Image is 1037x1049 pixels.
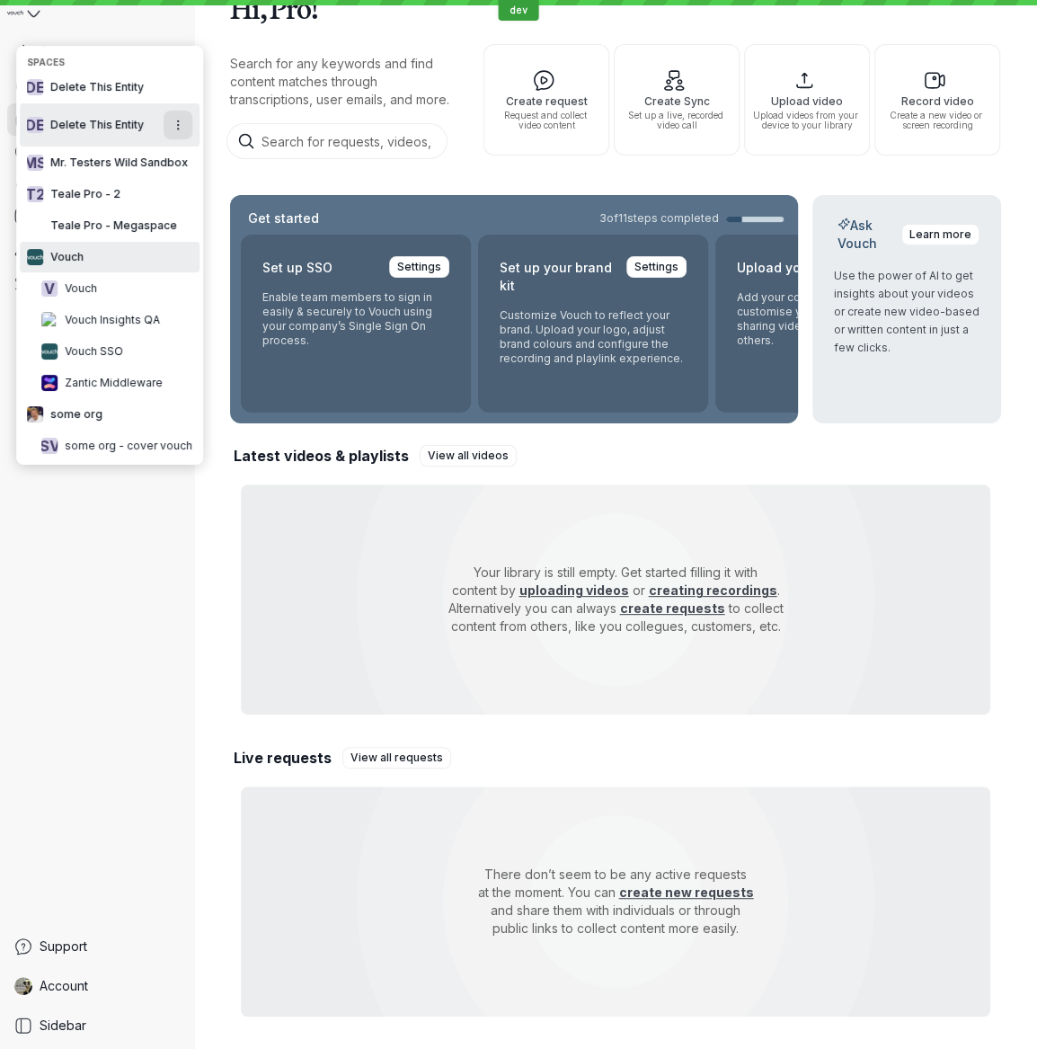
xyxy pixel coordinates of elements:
[20,49,199,71] h3: Spaces
[7,265,187,298] a: Analytics
[50,250,84,264] span: Vouch
[752,111,862,130] span: Upload videos from your device to your library
[230,55,451,109] p: Search for any keywords and find content matches through transcriptions, user emails, and more.
[262,256,332,280] h2: Set up SSO
[634,258,678,276] span: Settings
[44,280,55,298] span: V
[626,256,687,278] a: Settings
[23,154,37,172] span: M
[41,312,58,328] img: Vouch Insights QA avatar
[20,305,199,335] button: Vouch Insights QA avatarVouch Insights QA
[20,242,199,272] button: Vouch avatarVouch
[27,218,43,234] img: Teale Pro - Megaspace avatar
[40,1017,86,1035] span: Sidebar
[649,582,777,598] a: creating recordings
[620,600,725,616] a: create requests
[737,256,845,280] h2: Upload your logo
[50,80,144,94] span: Delete This Entity
[500,256,616,298] h2: Set up your brand kit
[7,103,187,136] a: Home
[36,116,45,134] span: E
[599,211,784,226] a: 3of11steps completed
[65,281,97,296] span: Vouch
[882,95,992,107] span: Record video
[7,233,187,265] a: Recruiter
[50,407,102,422] span: some org
[599,211,719,226] span: 3 of 11 steps completed
[20,147,199,178] button: MSMr. Testers Wild Sandbox
[226,123,448,159] input: Search for requests, videos, transcripts, and more...
[20,368,199,398] button: Zantic Middleware avatarZantic Middleware
[834,267,980,357] p: Use the power of AI to get insights about your videos or create new video-based or written conten...
[40,938,87,956] span: Support
[41,375,58,391] img: Zantic Middleware avatar
[7,1009,187,1042] a: Sidebar
[7,168,187,200] a: Library
[519,582,629,598] a: uploading videos
[20,72,199,102] button: DEDelete This Entity
[65,313,160,327] span: Vouch Insights QA
[20,399,199,430] button: some org avatarsome org
[397,258,441,276] span: Settings
[7,930,187,963] a: Support
[834,217,891,253] h2: Ask Vouch
[7,71,187,103] a: Search
[20,103,199,147] button: DEDelete This EntityMore actions
[752,95,862,107] span: Upload video
[50,156,188,170] span: Mr. Testers Wild Sandbox
[14,977,32,995] img: Pro Teale avatar
[41,343,58,360] img: Vouch SSO avatar
[622,95,731,107] span: Create Sync
[483,44,609,156] button: Create requestRequest and collect video content
[492,111,601,130] span: Request and collect video content
[20,210,199,241] button: Teale Pro - Megaspace avatarTeale Pro - Megaspace
[874,44,1000,156] button: Record videoCreate a new video or screen recording
[25,78,36,96] span: D
[37,154,47,172] span: S
[65,376,163,390] span: Zantic Middleware
[65,344,123,359] span: Vouch SSO
[27,406,43,422] img: some org avatar
[27,249,43,265] img: Vouch avatar
[428,447,509,465] span: View all videos
[737,290,924,348] p: Add your companies logo to customise your experience when sharing videos or requests with others.
[492,95,601,107] span: Create request
[342,747,451,769] a: View all requests
[882,111,992,130] span: Create a new video or screen recording
[7,136,187,168] a: Requests
[25,116,36,134] span: D
[50,218,177,233] span: Teale Pro - Megaspace
[49,437,60,455] span: v
[7,35,187,67] button: Create
[244,209,323,227] h2: Get started
[7,970,187,1002] a: Pro Teale avatarAccount
[350,749,443,767] span: View all requests
[614,44,740,156] button: Create SyncSet up a live, recorded video call
[420,445,517,467] a: View all videos
[909,226,971,244] span: Learn more
[262,290,449,348] p: Enable team members to sign in easily & securely to Vouch using your company’s Single Sign On pro...
[20,179,199,209] button: T2Teale Pro - 2
[234,748,332,768] h2: Live requests
[36,78,45,96] span: E
[234,446,409,466] h2: Latest videos & playlists
[36,185,45,203] span: 2
[20,431,199,461] button: svsome org - cover vouch
[500,308,687,366] p: Customize Vouch to reflect your brand. Upload your logo, adjust brand colours and configure the r...
[20,336,199,367] button: Vouch SSO avatarVouch SSO
[389,256,449,278] a: Settings
[7,200,187,233] a: Playlists
[50,187,120,201] span: Teale Pro - 2
[65,439,192,453] span: some org - cover vouch
[421,851,810,952] p: There don’t seem to be any active requests at the moment. You can and share them with individuals...
[20,273,199,304] button: VVouch
[40,437,49,455] span: s
[421,549,810,650] p: Your library is still empty. Get started filling it with content by or . Alternatively you can al...
[622,111,731,130] span: Set up a live, recorded video call
[50,118,144,132] span: Delete This Entity
[40,42,80,60] span: Create
[40,977,88,995] span: Account
[25,185,36,203] span: T
[619,885,754,900] a: create new requests
[164,111,192,139] button: More actions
